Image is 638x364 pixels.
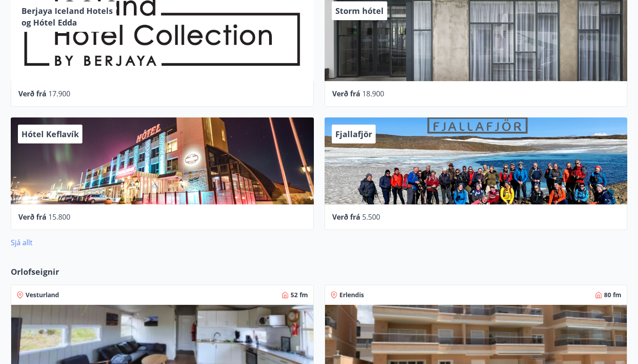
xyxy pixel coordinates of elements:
span: 18.900 [362,89,384,99]
a: Sjá allt [11,238,33,247]
span: Storm hótel [335,5,384,16]
span: 80 fm [604,290,621,299]
span: 52 fm [291,290,308,299]
span: Verð frá [18,212,47,222]
span: 15.800 [48,212,70,222]
span: Orlofseignir [11,266,59,277]
span: Erlendis [339,290,364,299]
span: Berjaya Iceland Hotels og Hótel Edda [21,5,113,28]
span: Verð frá [332,89,360,99]
span: Fjallafjör [335,129,372,139]
span: 5.500 [362,212,380,222]
span: Hótel Keflavík [21,129,79,139]
span: Verð frá [18,89,47,99]
span: 17.900 [48,89,70,99]
span: Verð frá [332,212,360,222]
span: Vesturland [26,290,59,299]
